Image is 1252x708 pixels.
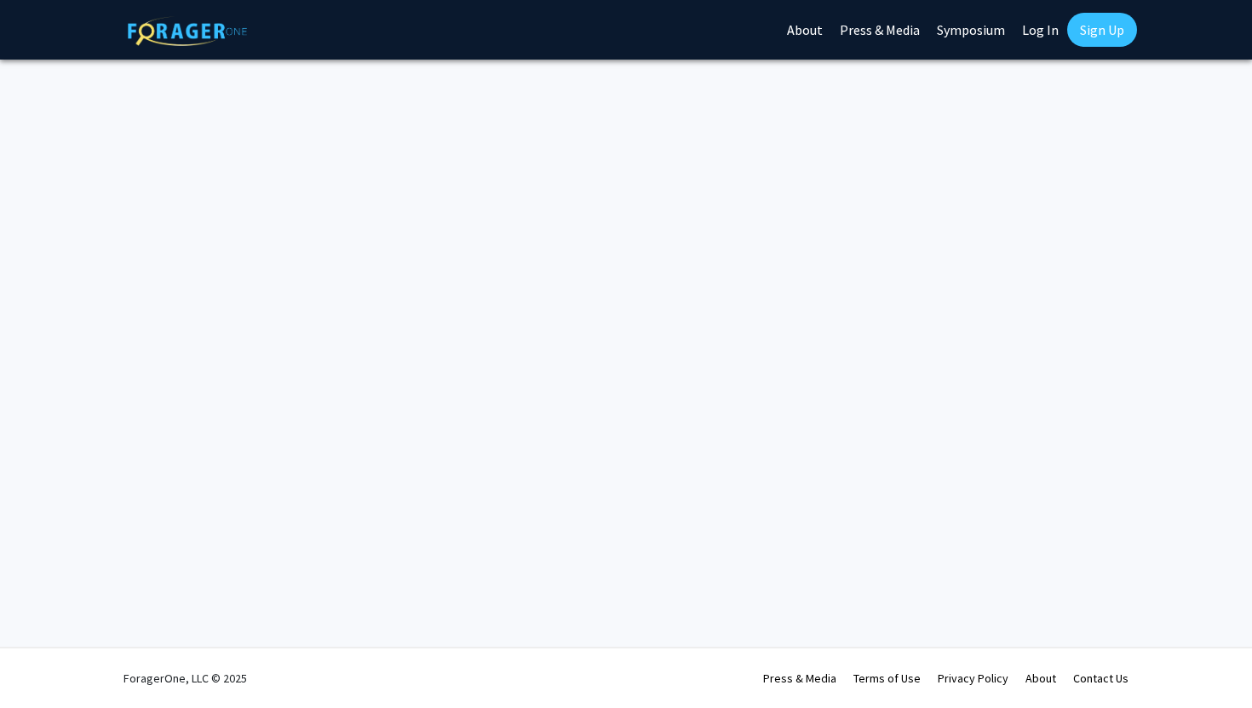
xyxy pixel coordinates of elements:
a: About [1025,671,1056,686]
a: Terms of Use [853,671,921,686]
a: Contact Us [1073,671,1129,686]
a: Privacy Policy [938,671,1008,686]
div: ForagerOne, LLC © 2025 [123,648,247,708]
img: ForagerOne Logo [128,16,247,46]
a: Press & Media [763,671,836,686]
a: Sign Up [1067,13,1137,47]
